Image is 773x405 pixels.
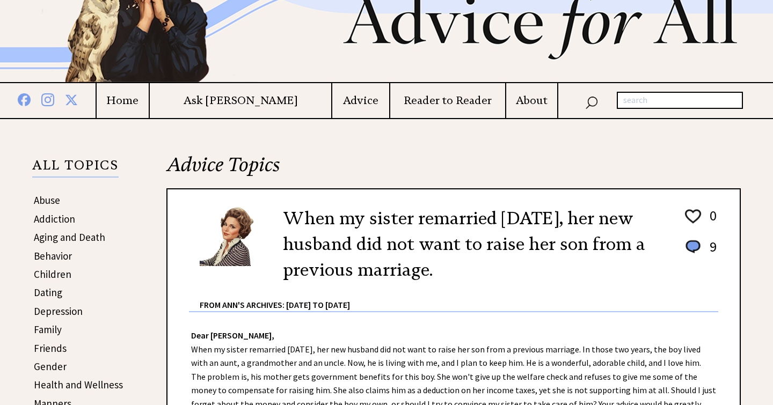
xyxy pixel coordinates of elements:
[65,92,78,106] img: x%20blue.png
[704,238,717,266] td: 9
[34,305,83,318] a: Depression
[34,231,105,244] a: Aging and Death
[41,91,54,106] img: instagram%20blue.png
[200,205,267,266] img: Ann6%20v2%20small.png
[200,283,718,311] div: From Ann's Archives: [DATE] to [DATE]
[506,94,557,107] a: About
[34,268,71,281] a: Children
[97,94,149,107] a: Home
[683,207,703,226] img: heart_outline%201.png
[34,360,67,373] a: Gender
[34,342,67,355] a: Friends
[332,94,389,107] a: Advice
[34,194,60,207] a: Abuse
[34,323,62,336] a: Family
[34,378,123,391] a: Health and Wellness
[150,94,331,107] a: Ask [PERSON_NAME]
[704,207,717,237] td: 0
[32,159,119,178] p: ALL TOPICS
[683,238,703,255] img: message_round%201.png
[34,249,72,262] a: Behavior
[617,92,743,109] input: search
[18,91,31,106] img: facebook%20blue.png
[390,94,505,107] a: Reader to Reader
[34,286,62,299] a: Dating
[34,212,75,225] a: Addiction
[166,152,741,188] h2: Advice Topics
[283,205,667,283] h2: When my sister remarried [DATE], her new husband did not want to raise her son from a previous ma...
[585,94,598,109] img: search_nav.png
[191,330,274,341] strong: Dear [PERSON_NAME],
